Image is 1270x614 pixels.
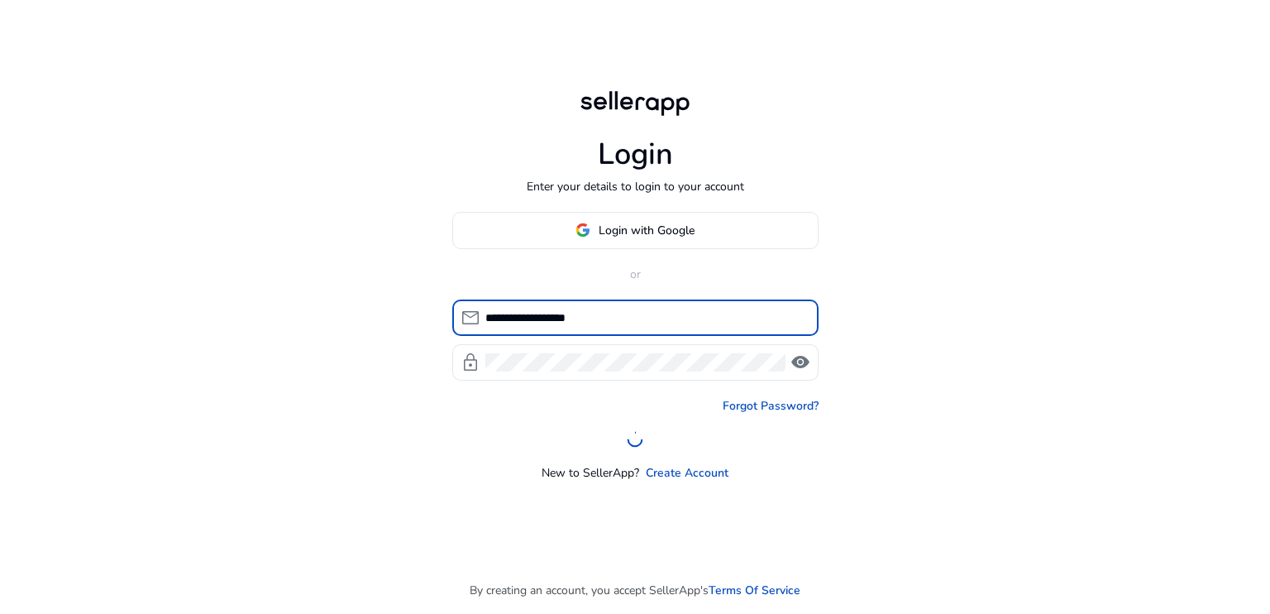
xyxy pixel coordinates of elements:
[461,353,480,372] span: lock
[461,308,480,328] span: mail
[452,212,819,249] button: Login with Google
[599,222,695,239] span: Login with Google
[598,137,673,172] h1: Login
[790,353,810,372] span: visibility
[452,266,819,283] p: or
[542,464,639,482] p: New to SellerApp?
[575,223,590,237] img: google-logo.svg
[646,464,728,482] a: Create Account
[709,582,800,599] a: Terms Of Service
[527,178,744,195] p: Enter your details to login to your account
[723,397,819,415] a: Forgot Password?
